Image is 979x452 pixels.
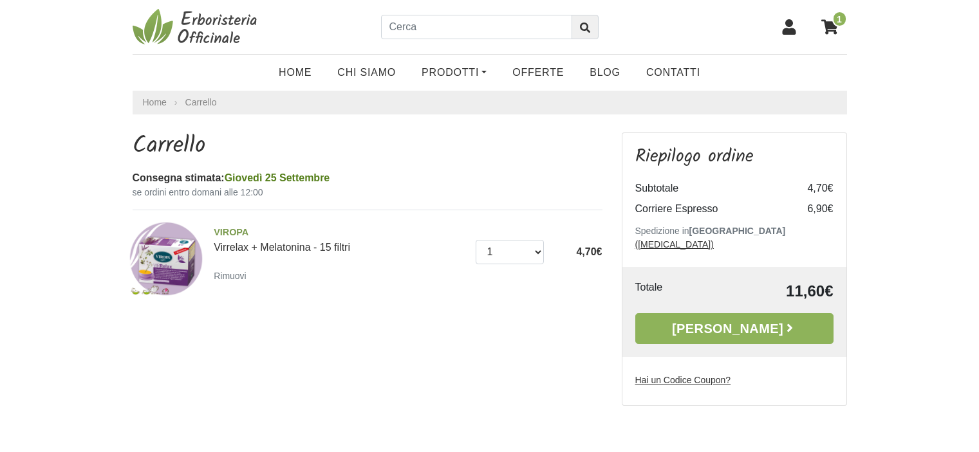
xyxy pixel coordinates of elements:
[133,186,602,199] small: se ordini entro domani alle 12:00
[689,226,786,236] b: [GEOGRAPHIC_DATA]
[635,280,708,303] td: Totale
[576,246,602,257] span: 4,70€
[266,60,324,86] a: Home
[185,97,217,107] a: Carrello
[214,267,252,284] a: Rimuovi
[128,221,205,297] img: Virrelax + Melatonina - 15 filtri
[133,91,847,114] nav: breadcrumb
[214,271,247,281] small: Rimuovi
[635,224,834,251] p: Spedizione in
[635,375,731,385] u: Hai un Codice Coupon?
[815,11,847,43] a: 1
[214,226,466,253] a: VIROPAVirrelax + Melatonina - 15 filtri
[708,280,834,303] td: 11,60€
[832,11,847,27] span: 1
[635,178,782,199] td: Subtotale
[635,374,731,387] label: Hai un Codice Coupon?
[499,60,577,86] a: OFFERTE
[214,226,466,240] span: VIROPA
[782,178,834,199] td: 4,70€
[381,15,572,39] input: Cerca
[635,313,834,344] a: [PERSON_NAME]
[324,60,409,86] a: Chi Siamo
[133,8,261,46] img: Erboristeria Officinale
[143,96,167,109] a: Home
[577,60,633,86] a: Blog
[409,60,499,86] a: Prodotti
[133,132,602,160] h1: Carrello
[133,170,602,186] div: Consegna stimata:
[225,172,330,183] span: Giovedì 25 Settembre
[633,60,713,86] a: Contatti
[782,199,834,219] td: 6,90€
[635,199,782,219] td: Corriere Espresso
[635,239,714,249] a: ([MEDICAL_DATA])
[635,146,834,168] h3: Riepilogo ordine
